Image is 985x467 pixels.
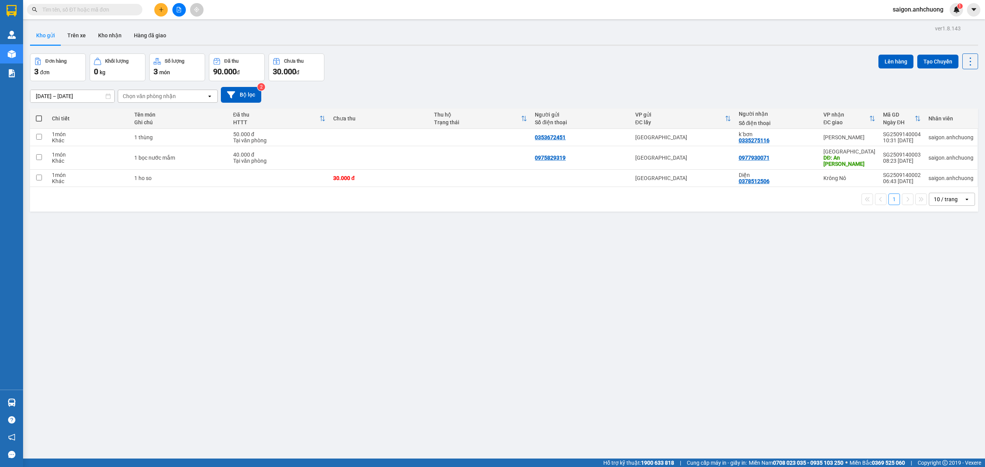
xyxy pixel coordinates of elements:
div: saigon.anhchuong [928,155,973,161]
div: k`bơn [739,131,816,137]
div: ĐC giao [823,119,869,125]
div: Đã thu [233,112,319,118]
div: 0353672451 [535,134,566,140]
span: 3 [154,67,158,76]
span: Miền Nam [749,459,843,467]
div: HTTT [233,119,319,125]
div: Mã GD [883,112,915,118]
button: Lên hàng [878,55,913,68]
span: Cung cấp máy in - giấy in: [687,459,747,467]
div: Tên món [134,112,225,118]
span: message [8,451,15,458]
button: Đã thu90.000đ [209,53,265,81]
span: Hỗ trợ kỹ thuật: [603,459,674,467]
th: Toggle SortBy [229,108,329,129]
div: 1 bọc nước mắm [134,155,225,161]
div: Người gửi [535,112,627,118]
div: 0975829319 [535,155,566,161]
span: | [680,459,681,467]
div: Thu hộ [434,112,521,118]
input: Tìm tên, số ĐT hoặc mã đơn [42,5,133,14]
div: Ghi chú [134,119,225,125]
strong: 0708 023 035 - 0935 103 250 [773,460,843,466]
div: VP gửi [635,112,725,118]
div: Krông Nô [823,175,875,181]
div: VP nhận [823,112,869,118]
div: 0378512506 [739,178,770,184]
button: Trên xe [61,26,92,45]
div: saigon.anhchuong [928,134,973,140]
button: 1 [888,193,900,205]
div: SG2509140003 [883,152,921,158]
button: Khối lượng0kg [90,53,145,81]
div: 50.000 đ [233,131,326,137]
div: [GEOGRAPHIC_DATA] [635,134,731,140]
th: Toggle SortBy [430,108,531,129]
img: warehouse-icon [8,50,16,58]
div: ver 1.8.143 [935,24,961,33]
div: Tại văn phòng [233,137,326,143]
img: solution-icon [8,69,16,77]
div: Trạng thái [434,119,521,125]
div: saigon.anhchuong [928,175,973,181]
button: aim [190,3,204,17]
img: icon-new-feature [953,6,960,13]
img: warehouse-icon [8,31,16,39]
span: copyright [942,460,948,465]
div: 30.000 đ [333,175,426,181]
span: đ [296,69,299,75]
button: Chưa thu30.000đ [269,53,324,81]
div: 08:23 [DATE] [883,158,921,164]
div: Ngày ĐH [883,119,915,125]
button: Bộ lọc [221,87,261,103]
button: Kho gửi [30,26,61,45]
div: 1 món [52,152,127,158]
span: đơn [40,69,50,75]
div: [GEOGRAPHIC_DATA] [635,175,731,181]
span: search [32,7,37,12]
th: Toggle SortBy [879,108,925,129]
span: 1 [958,3,961,9]
span: caret-down [970,6,977,13]
th: Toggle SortBy [631,108,735,129]
span: đ [237,69,240,75]
strong: 1900 633 818 [641,460,674,466]
button: plus [154,3,168,17]
div: 10 / trang [934,195,958,203]
span: món [159,69,170,75]
div: Số điện thoại [535,119,627,125]
span: Miền Bắc [850,459,905,467]
span: 90.000 [213,67,237,76]
span: 30.000 [273,67,296,76]
span: 0 [94,67,98,76]
div: 0977930071 [739,155,770,161]
div: Số điện thoại [739,120,816,126]
div: Chi tiết [52,115,127,122]
div: 1 ho so [134,175,225,181]
div: DĐ: An phước [823,155,875,167]
div: [GEOGRAPHIC_DATA] [823,148,875,155]
div: 10:31 [DATE] [883,137,921,143]
div: ĐC lấy [635,119,725,125]
input: Select a date range. [30,90,114,102]
div: 1 thùng [134,134,225,140]
span: plus [159,7,164,12]
div: Số lượng [165,58,184,64]
svg: open [207,93,213,99]
div: SG2509140002 [883,172,921,178]
th: Toggle SortBy [820,108,879,129]
div: SG2509140004 [883,131,921,137]
div: Chưa thu [333,115,426,122]
span: ⚪️ [845,461,848,464]
div: Khối lượng [105,58,129,64]
svg: open [964,196,970,202]
div: Đơn hàng [45,58,67,64]
div: 40.000 đ [233,152,326,158]
div: Tại văn phòng [233,158,326,164]
span: saigon.anhchuong [886,5,950,14]
div: Chưa thu [284,58,304,64]
div: Khác [52,158,127,164]
span: question-circle [8,416,15,424]
button: Kho nhận [92,26,128,45]
span: aim [194,7,199,12]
